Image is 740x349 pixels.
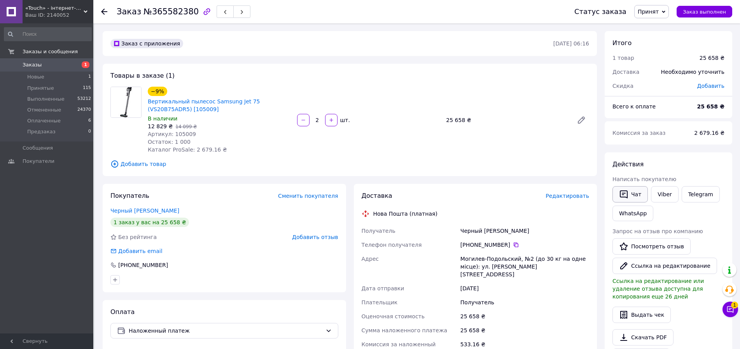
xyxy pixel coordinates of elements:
[143,7,199,16] span: №365582380
[612,83,633,89] span: Скидка
[612,186,648,202] button: Чат
[574,8,626,16] div: Статус заказа
[278,193,338,199] span: Сменить покупателя
[612,39,632,47] span: Итого
[723,302,738,317] button: Чат с покупателем1
[27,106,61,113] span: Отмененные
[697,83,724,89] span: Добавить
[148,98,260,112] a: Вертикальный пылесос Samsung Jet 75 (VS20B75ADR5) [105009]
[148,131,196,137] span: Артикул: 105009
[694,130,724,136] span: 2 679.16 ₴
[677,6,732,17] button: Заказ выполнен
[612,329,674,346] a: Скачать PDF
[175,124,197,129] span: 14 099 ₴
[77,106,91,113] span: 24370
[443,115,570,126] div: 25 658 ₴
[460,241,589,249] div: [PHONE_NUMBER]
[574,112,589,128] a: Редактировать
[612,258,717,274] button: Ссылка на редактирование
[459,309,591,323] div: 25 658 ₴
[362,299,398,305] span: Плательщик
[459,281,591,295] div: [DATE]
[4,27,92,41] input: Поиск
[110,39,183,48] div: Заказ с приложения
[362,285,404,291] span: Дата отправки
[27,96,65,103] span: Выполненные
[371,210,439,218] div: Нова Пошта (платная)
[651,186,678,202] a: Viber
[683,9,726,15] span: Заказ выполнен
[27,128,56,135] span: Предзаказ
[110,72,175,79] span: Товары в заказе (1)
[148,87,167,96] div: −9%
[612,161,644,168] span: Действия
[682,186,720,202] a: Telegram
[612,55,634,61] span: 1 товар
[612,206,653,221] a: WhatsApp
[129,326,322,335] span: Наложенный платеж
[27,73,44,80] span: Новые
[362,242,422,248] span: Телефон получателя
[148,139,191,145] span: Остаток: 1 000
[118,234,157,240] span: Без рейтинга
[111,87,141,117] img: Вертикальный пылесос Samsung Jet 75 (VS20B75ADR5) [105009]
[110,218,189,227] div: 1 заказ у вас на 25 658 ₴
[117,261,169,269] div: [PHONE_NUMBER]
[82,61,89,68] span: 1
[88,73,91,80] span: 1
[77,96,91,103] span: 53212
[27,85,54,92] span: Принятые
[612,307,671,323] button: Выдать чек
[88,117,91,124] span: 6
[612,130,666,136] span: Комиссия за заказ
[117,7,141,16] span: Заказ
[148,123,173,129] span: 12 829 ₴
[459,224,591,238] div: Черный [PERSON_NAME]
[23,48,78,55] span: Заказы и сообщения
[148,147,227,153] span: Каталог ProSale: 2 679.16 ₴
[459,295,591,309] div: Получатель
[338,116,351,124] div: шт.
[110,247,163,255] div: Добавить email
[612,228,703,234] span: Запрос на отзыв про компанию
[700,54,724,62] div: 25 658 ₴
[23,145,53,152] span: Сообщения
[23,61,42,68] span: Заказы
[101,8,107,16] div: Вернуться назад
[459,323,591,337] div: 25 658 ₴
[612,69,639,75] span: Доставка
[117,247,163,255] div: Добавить email
[553,40,589,47] time: [DATE] 06:16
[25,12,93,19] div: Ваш ID: 2140052
[656,63,729,80] div: Необходимо уточнить
[148,115,177,122] span: В наличии
[362,228,395,234] span: Получатель
[27,117,61,124] span: Оплаченные
[612,103,656,110] span: Всего к оплате
[362,256,379,262] span: Адрес
[292,234,338,240] span: Добавить отзыв
[697,103,725,110] b: 25 658 ₴
[612,176,676,182] span: Написать покупателю
[362,192,392,199] span: Доставка
[362,327,448,333] span: Сумма наложенного платежа
[731,302,738,309] span: 1
[110,160,589,168] span: Добавить товар
[612,278,704,300] span: Ссылка на редактирование или удаление отзыва доступна для копирования еще 26 дней
[362,313,425,319] span: Оценочная стоимость
[612,238,691,255] a: Посмотреть отзыв
[110,192,149,199] span: Покупатель
[88,128,91,135] span: 0
[546,193,589,199] span: Редактировать
[110,308,135,316] span: Оплата
[638,9,659,15] span: Принят
[459,252,591,281] div: Могилев-Подольский, №2 (до 30 кг на одне місце): ул. [PERSON_NAME][STREET_ADDRESS]
[25,5,84,12] span: «Touch» - інтернет-магазин електроніки та гаджетів
[23,158,54,165] span: Покупатели
[110,208,179,214] a: Черный [PERSON_NAME]
[83,85,91,92] span: 115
